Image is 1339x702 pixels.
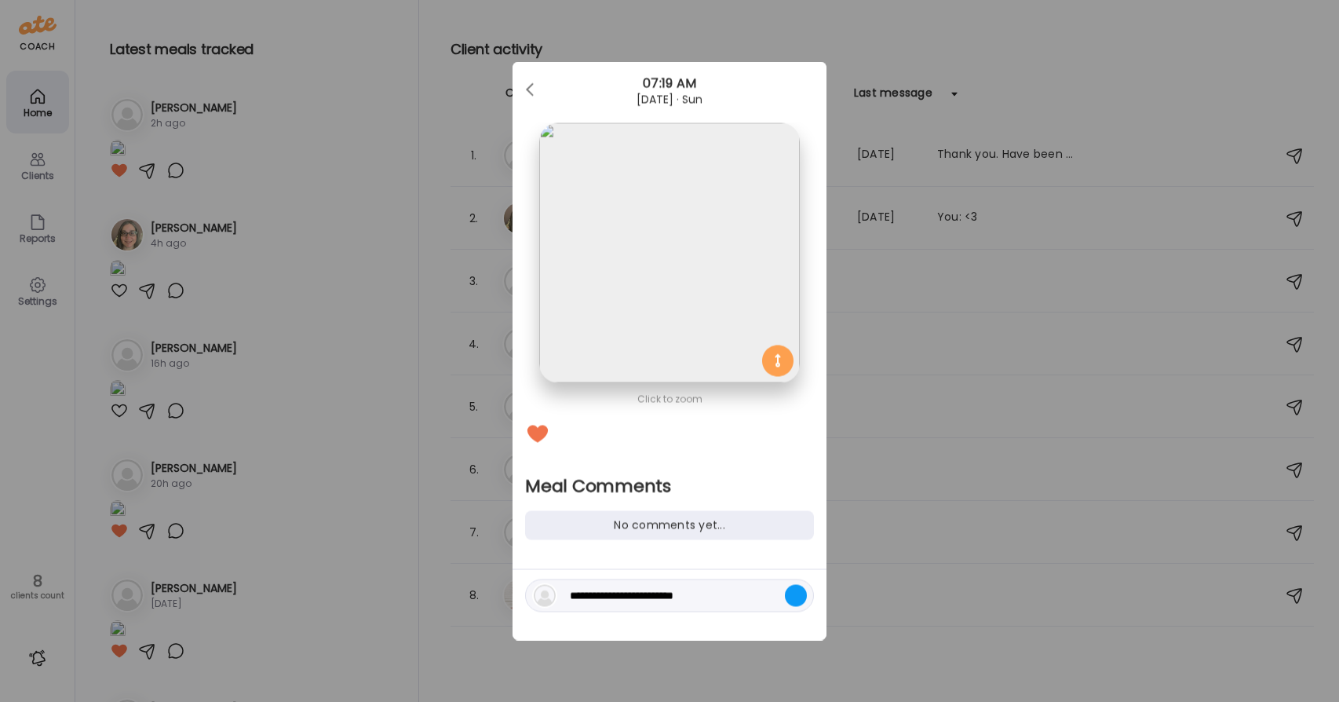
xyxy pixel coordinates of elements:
[513,93,826,106] div: [DATE] · Sun
[525,390,814,409] div: Click to zoom
[539,123,799,383] img: images%2FQcLwA9GSTyMSxwY3uOCjqDgGz2b2%2FsIXkGhjxzRyK1hjzOR70%2F4zGbnklJ47ZBQEYvkcPc_1080
[525,475,814,499] h2: Meal Comments
[525,511,814,540] div: No comments yet...
[534,585,556,607] img: bg-avatar-default.svg
[513,75,826,93] div: 07:19 AM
